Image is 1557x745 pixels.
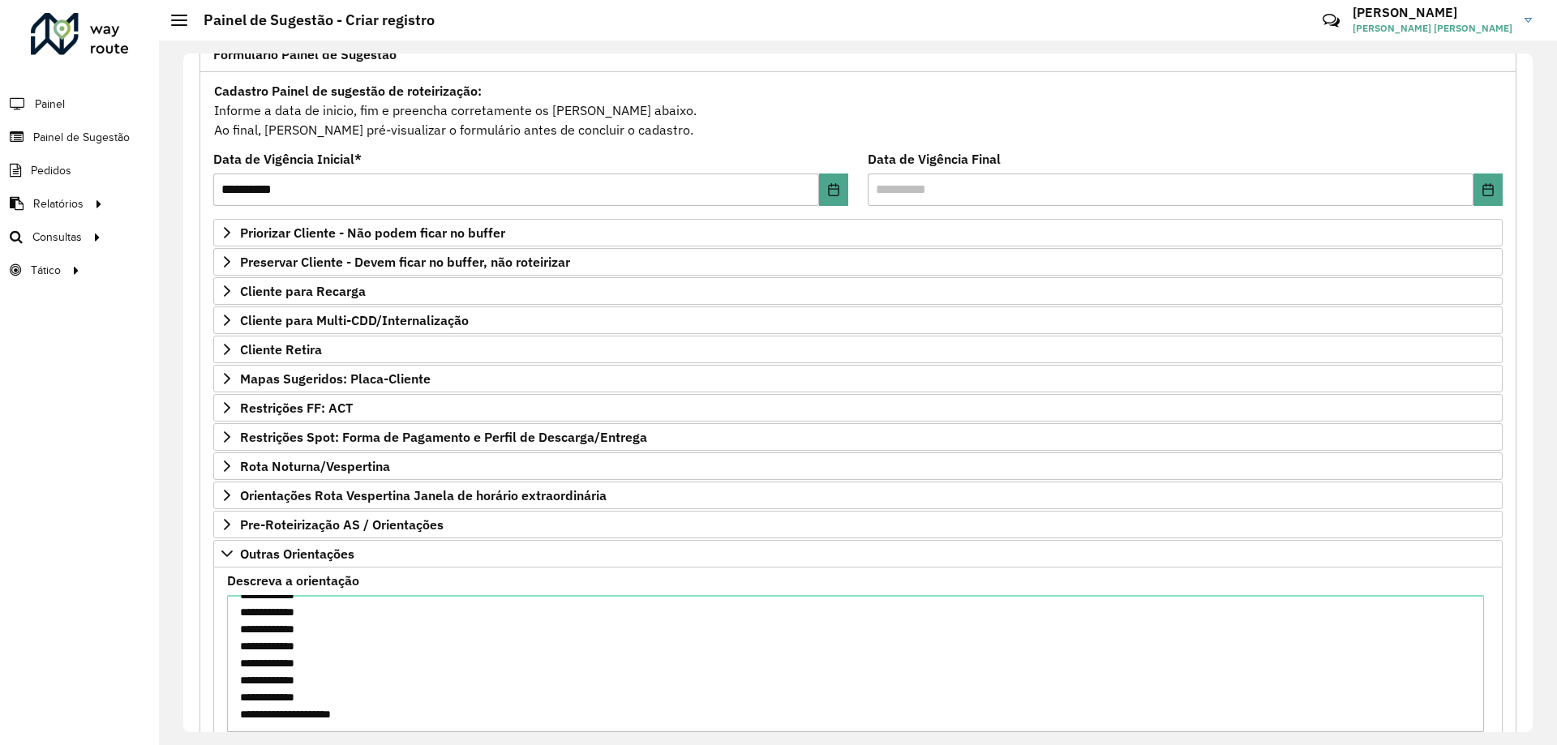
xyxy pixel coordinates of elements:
[1473,173,1503,206] button: Choose Date
[240,285,366,298] span: Cliente para Recarga
[240,401,353,414] span: Restrições FF: ACT
[213,423,1503,451] a: Restrições Spot: Forma de Pagamento e Perfil de Descarga/Entrega
[1314,3,1349,38] a: Contato Rápido
[213,219,1503,246] a: Priorizar Cliente - Não podem ficar no buffer
[213,482,1503,509] a: Orientações Rota Vespertina Janela de horário extraordinária
[213,540,1503,567] a: Outras Orientações
[240,314,469,327] span: Cliente para Multi-CDD/Internalização
[240,255,570,268] span: Preservar Cliente - Devem ficar no buffer, não roteirizar
[33,129,130,146] span: Painel de Sugestão
[240,343,322,356] span: Cliente Retira
[213,511,1503,538] a: Pre-Roteirização AS / Orientações
[240,489,607,502] span: Orientações Rota Vespertina Janela de horário extraordinária
[187,11,435,29] h2: Painel de Sugestão - Criar registro
[240,518,444,531] span: Pre-Roteirização AS / Orientações
[31,162,71,179] span: Pedidos
[33,195,84,212] span: Relatórios
[240,547,354,560] span: Outras Orientações
[240,430,647,443] span: Restrições Spot: Forma de Pagamento e Perfil de Descarga/Entrega
[240,372,431,385] span: Mapas Sugeridos: Placa-Cliente
[213,306,1503,334] a: Cliente para Multi-CDD/Internalização
[819,173,848,206] button: Choose Date
[213,277,1503,305] a: Cliente para Recarga
[240,226,505,239] span: Priorizar Cliente - Não podem ficar no buffer
[240,460,390,473] span: Rota Noturna/Vespertina
[32,229,82,246] span: Consultas
[213,394,1503,422] a: Restrições FF: ACT
[214,83,482,99] strong: Cadastro Painel de sugestão de roteirização:
[213,365,1503,392] a: Mapas Sugeridos: Placa-Cliente
[213,149,362,169] label: Data de Vigência Inicial
[31,262,61,279] span: Tático
[227,571,359,590] label: Descreva a orientação
[213,248,1503,276] a: Preservar Cliente - Devem ficar no buffer, não roteirizar
[1353,5,1512,20] h3: [PERSON_NAME]
[213,336,1503,363] a: Cliente Retira
[213,452,1503,480] a: Rota Noturna/Vespertina
[213,48,397,61] span: Formulário Painel de Sugestão
[1353,21,1512,36] span: [PERSON_NAME] [PERSON_NAME]
[35,96,65,113] span: Painel
[213,80,1503,140] div: Informe a data de inicio, fim e preencha corretamente os [PERSON_NAME] abaixo. Ao final, [PERSON_...
[868,149,1001,169] label: Data de Vigência Final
